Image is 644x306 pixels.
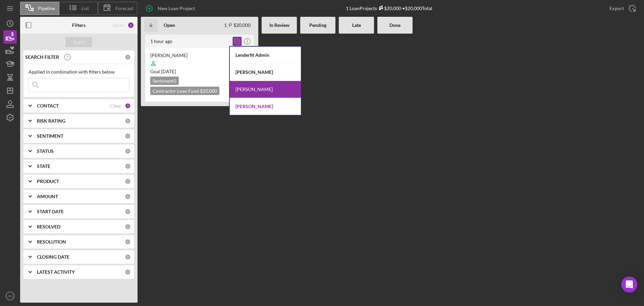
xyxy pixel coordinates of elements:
div: 1 [125,103,131,109]
div: Contractor Loan Fund [150,87,219,95]
div: [PERSON_NAME] [230,64,301,81]
div: 0 [125,224,131,230]
div: 0 [125,254,131,260]
b: PRODUCT [37,179,59,184]
div: New Loan Project [158,2,195,15]
div: [PERSON_NAME] [230,98,301,115]
div: [PERSON_NAME] [150,52,249,59]
span: Forecast [115,6,133,11]
div: Open Intercom Messenger [621,276,637,293]
div: Export [609,2,624,15]
span: List [82,6,89,11]
b: RISK RATING [37,118,65,124]
div: 0 [125,269,131,275]
div: $20,000 [377,5,401,11]
b: SENTIMENT [37,133,63,139]
div: 0 [125,54,131,60]
div: 0 [125,148,131,154]
b: CONTACT [37,103,59,108]
b: STATUS [37,148,54,154]
span: Pipeline [38,6,55,11]
b: AMOUNT [37,194,58,199]
b: Done [389,23,400,28]
div: 0 [125,163,131,169]
b: RESOLVED [37,224,60,229]
button: Apply [65,37,92,47]
b: Filters [72,23,86,28]
div: Lenderfit Admin [230,47,301,64]
b: LATEST ACTIVITY [37,269,75,275]
b: STATE [37,164,50,169]
div: 0 [125,209,131,215]
b: In Review [269,23,289,28]
div: 0 [125,193,131,200]
div: 1 Loan Projects • $20,000 Total [346,5,432,11]
b: RESOLUTION [37,239,66,245]
b: START DATE [37,209,64,214]
div: 0 [125,178,131,184]
button: Export [603,2,641,15]
text: CH [235,40,239,42]
b: Late [352,23,361,28]
div: 1 $20,000 [224,22,251,28]
b: CLOSING DATE [37,254,69,260]
div: Applied in combination with filters below [29,69,129,75]
span: Goal [150,69,176,74]
b: SEARCH FILTER [25,54,59,60]
div: 0 [125,133,131,139]
span: $20,000 [200,88,217,94]
b: Pending [309,23,326,28]
button: CH [233,37,242,46]
text: CH [8,294,12,298]
button: CH [3,289,17,303]
div: Apply [73,37,85,47]
time: 11/05/2025 [161,69,176,74]
button: New Loan Project [141,2,202,15]
div: 0 [125,239,131,245]
time: 2025-10-06 20:24 [150,38,172,44]
b: Open [164,23,175,28]
div: [PERSON_NAME] [230,81,301,98]
div: 1 [127,22,134,29]
a: 1 hour agoCH[PERSON_NAME]Goal [DATE]Sentiment5Contractor Loan Fund $20,000 [144,34,255,103]
div: Reset [113,23,124,28]
div: Sentiment 5 [150,77,179,85]
div: 0 [125,118,131,124]
div: Clear [110,103,121,108]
